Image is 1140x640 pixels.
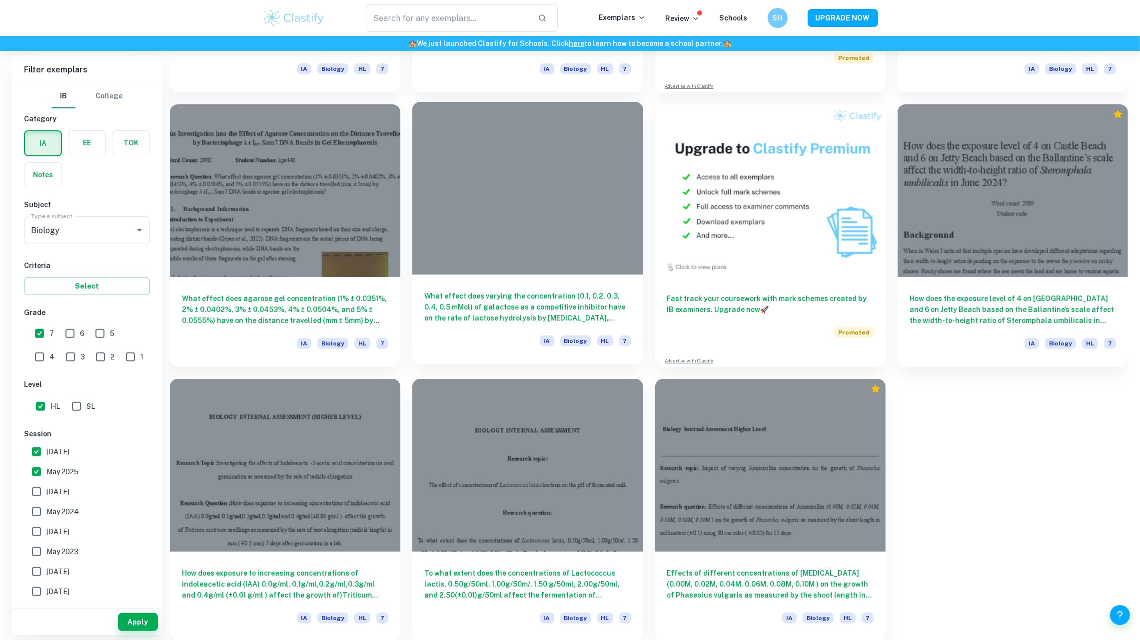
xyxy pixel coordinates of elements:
span: Biology [560,335,591,346]
span: 🏫 [723,39,732,47]
span: IA [540,63,554,74]
h6: Fast track your coursework with mark schemes created by IB examiners. Upgrade now [667,293,874,315]
span: Biology [317,338,348,349]
span: HL [50,401,60,412]
a: What effect does agarose gel concentration (1% ± 0.0351%, 2% ± 0.0402%, 3% ± 0.0453%, 4% ± 0.0504... [170,104,400,367]
button: Help and Feedback [1110,605,1130,625]
a: What effect does varying the concentration (0.1, 0.2, 0.3, 0.4, 0.5 mMol) of galactose as a compe... [412,104,643,367]
div: Premium [871,384,881,394]
span: 7 [376,613,388,624]
span: IA [540,613,554,624]
span: Biology [317,63,348,74]
span: [DATE] [46,486,69,497]
span: 1 [140,351,143,362]
span: 7 [619,613,631,624]
a: Advertise with Clastify [665,357,714,364]
h6: Criteria [24,260,150,271]
span: IA [297,338,311,349]
span: 7 [1104,338,1116,349]
span: 7 [1104,63,1116,74]
span: IA [1025,63,1039,74]
button: UPGRADE NOW [808,9,878,27]
span: SL [86,401,95,412]
span: HL [1082,63,1098,74]
img: Thumbnail [655,104,886,277]
span: May 2024 [46,506,79,517]
span: Biology [560,63,591,74]
span: Promoted [834,52,874,63]
h6: How does the exposure level of 4 on [GEOGRAPHIC_DATA] and 6 on Jetty Beach based on the Ballantin... [910,293,1116,326]
a: Schools [720,14,748,22]
span: 5 [110,328,114,339]
h6: How does exposure to increasing concentrations of indoleacetic acid (IAA) 0.0g/ml, 0.1g/ml,0.2g/m... [182,568,388,601]
button: TOK [112,131,149,155]
span: 3 [80,351,85,362]
span: 2 [110,351,114,362]
h6: Category [24,113,150,124]
span: [DATE] [46,526,69,537]
span: IA [540,335,554,346]
span: IA [1025,338,1039,349]
h6: Filter exemplars [12,56,162,84]
span: Biology [560,613,591,624]
span: HL [597,335,613,346]
h6: What effect does varying the concentration (0.1, 0.2, 0.3, 0.4, 0.5 mMol) of galactose as a compe... [424,291,631,323]
button: Open [132,223,146,237]
span: HL [1082,338,1098,349]
img: Clastify logo [262,8,326,28]
span: 6 [80,328,84,339]
span: [DATE] [46,566,69,577]
span: 7 [49,328,54,339]
span: Promoted [834,327,874,338]
span: 7 [376,338,388,349]
span: 🚀 [761,306,769,314]
span: Biology [317,613,348,624]
span: IA [297,613,311,624]
h6: What effect does agarose gel concentration (1% ± 0.0351%, 2% ± 0.0402%, 3% ± 0.0453%, 4% ± 0.0504... [182,293,388,326]
span: HL [354,63,370,74]
button: IB [51,84,75,108]
span: 4 [49,351,54,362]
button: IA [25,131,61,155]
span: HL [597,63,613,74]
h6: We just launched Clastify for Schools. Click to learn how to become a school partner. [2,38,1138,49]
a: Advertise with Clastify [665,83,714,90]
span: May 2025 [46,466,78,477]
span: Biology [803,613,834,624]
span: Biology [1045,338,1076,349]
h6: Session [24,428,150,439]
h6: Grade [24,307,150,318]
div: Filter type choice [51,84,122,108]
span: IA [782,613,797,624]
h6: Subject [24,199,150,210]
a: here [569,39,584,47]
button: EE [68,131,105,155]
span: HL [840,613,856,624]
a: How does the exposure level of 4 on [GEOGRAPHIC_DATA] and 6 on Jetty Beach based on the Ballantin... [898,104,1128,367]
span: 7 [376,63,388,74]
span: May 2023 [46,546,78,557]
span: IA [297,63,311,74]
span: HL [354,613,370,624]
h6: Level [24,379,150,390]
span: 7 [619,63,631,74]
span: 7 [619,335,631,346]
button: Apply [118,613,158,631]
span: Biology [1045,63,1076,74]
span: [DATE] [46,446,69,457]
p: Exemplars [599,12,646,23]
div: Premium [1113,109,1123,119]
span: 🏫 [408,39,417,47]
button: College [95,84,122,108]
span: [DATE] [46,586,69,597]
span: HL [354,338,370,349]
button: SH [768,8,788,28]
h6: SH [772,12,783,23]
span: 7 [862,613,874,624]
p: Review [666,13,700,24]
h6: Effects of different concentrations of [MEDICAL_DATA] (0.00M, 0.02M, 0.04M, 0.06M, 0.08M, 0.10M )... [667,568,874,601]
input: Search for any exemplars... [367,4,530,32]
span: HL [597,613,613,624]
label: Type a subject [31,212,72,220]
